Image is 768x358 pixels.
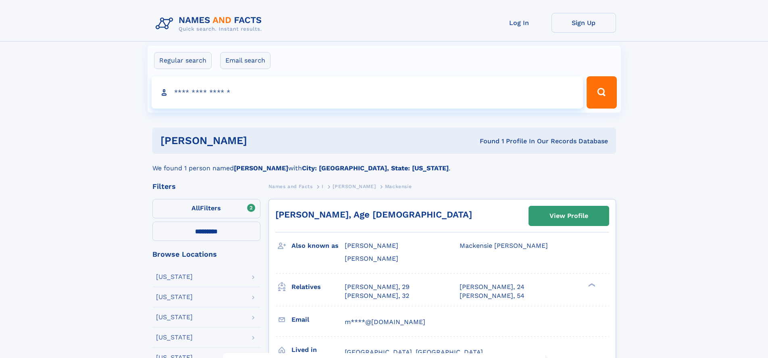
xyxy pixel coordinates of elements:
input: search input [152,76,583,109]
button: Search Button [587,76,616,109]
label: Regular search [154,52,212,69]
b: [PERSON_NAME] [234,164,288,172]
a: [PERSON_NAME], 29 [345,283,410,291]
h3: Email [291,313,345,327]
a: [PERSON_NAME], 32 [345,291,409,300]
div: Filters [152,183,260,190]
h1: [PERSON_NAME] [160,136,364,146]
div: [US_STATE] [156,334,193,341]
label: Filters [152,199,260,218]
div: [US_STATE] [156,274,193,280]
div: Browse Locations [152,251,260,258]
a: [PERSON_NAME], 24 [460,283,524,291]
span: [PERSON_NAME] [345,242,398,249]
div: Found 1 Profile In Our Records Database [363,137,608,146]
span: [PERSON_NAME] [345,255,398,262]
div: [US_STATE] [156,294,193,300]
div: View Profile [549,207,588,225]
h3: Also known as [291,239,345,253]
a: Names and Facts [268,181,313,191]
div: We found 1 person named with . [152,154,616,173]
span: [PERSON_NAME] [333,184,376,189]
span: Mackensie [385,184,412,189]
span: Mackensie [PERSON_NAME] [460,242,548,249]
a: Sign Up [552,13,616,33]
h3: Lived in [291,343,345,357]
span: I [322,184,324,189]
a: Log In [487,13,552,33]
a: View Profile [529,206,609,226]
b: City: [GEOGRAPHIC_DATA], State: [US_STATE] [302,164,449,172]
div: [US_STATE] [156,314,193,320]
a: I [322,181,324,191]
a: [PERSON_NAME], 54 [460,291,524,300]
label: Email search [220,52,271,69]
img: Logo Names and Facts [152,13,268,35]
a: [PERSON_NAME], Age [DEMOGRAPHIC_DATA] [275,209,472,220]
span: [GEOGRAPHIC_DATA], [GEOGRAPHIC_DATA] [345,348,483,356]
span: All [191,204,200,212]
a: [PERSON_NAME] [333,181,376,191]
div: ❯ [586,282,596,287]
h3: Relatives [291,280,345,294]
